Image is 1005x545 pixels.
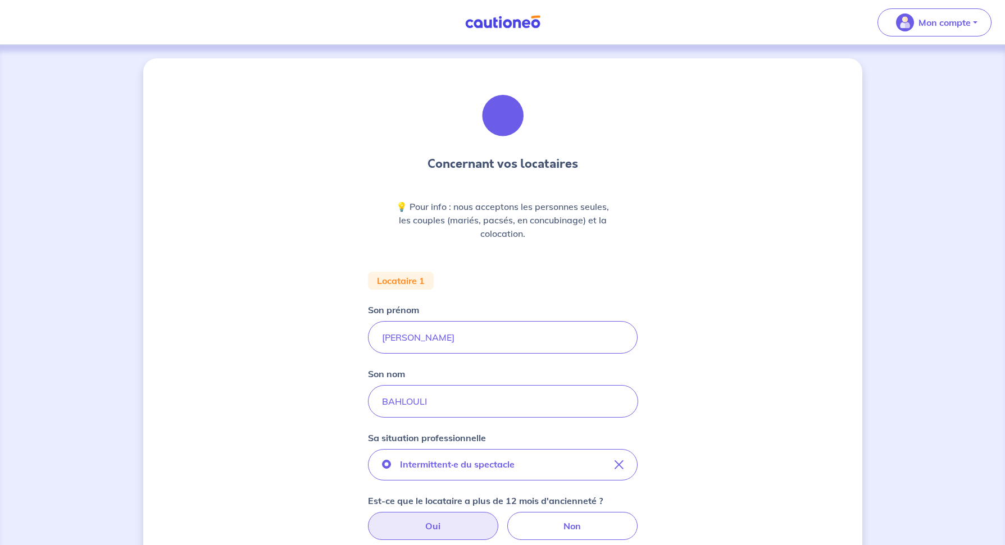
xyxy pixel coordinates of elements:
[368,449,638,480] button: Intermittent·e du spectacle
[472,85,533,146] img: illu_tenants.svg
[368,512,498,540] label: Oui
[368,367,405,381] p: Son nom
[400,457,515,471] p: Intermittent·e du spectacle
[368,272,434,290] div: Locataire 1
[395,200,611,240] p: 💡 Pour info : nous acceptons les personnes seules, les couples (mariés, pacsés, en concubinage) e...
[507,512,638,540] label: Non
[368,321,638,354] input: John
[368,385,638,418] input: Doe
[428,155,578,173] h3: Concernant vos locataires
[918,16,971,29] p: Mon compte
[368,495,603,506] strong: Est-ce que le locataire a plus de 12 mois d'ancienneté ?
[896,13,914,31] img: illu_account_valid_menu.svg
[461,15,545,29] img: Cautioneo
[368,431,486,445] p: Sa situation professionnelle
[877,8,992,36] button: illu_account_valid_menu.svgMon compte
[368,303,419,317] p: Son prénom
